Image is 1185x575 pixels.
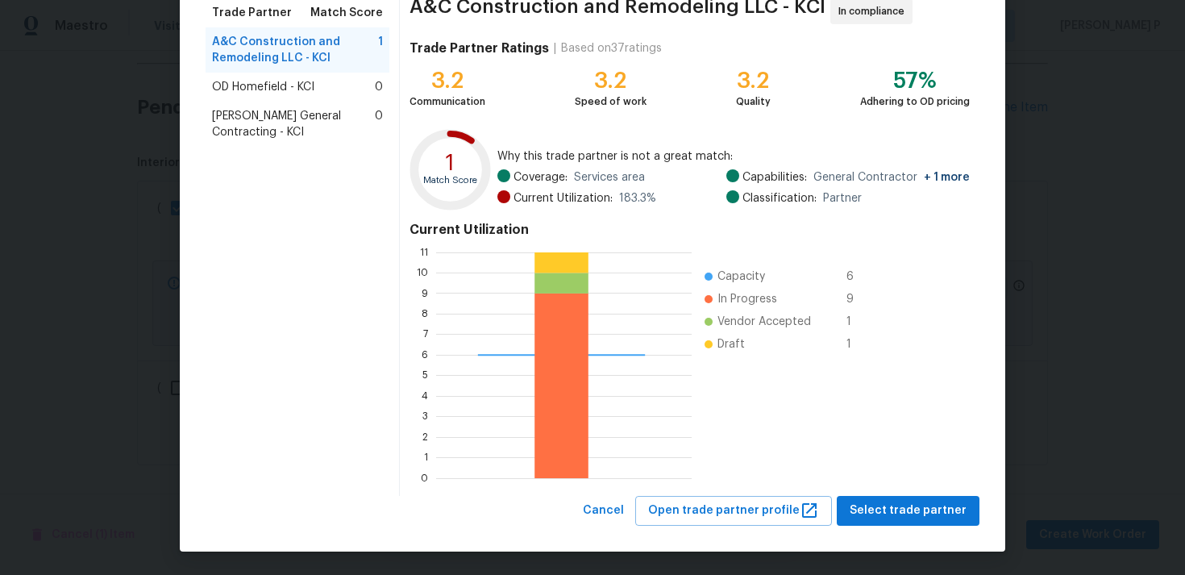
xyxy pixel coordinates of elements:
text: 3 [422,411,428,421]
div: Quality [736,94,771,110]
span: Why this trade partner is not a great match: [497,148,970,165]
span: 1 [846,314,872,330]
span: [PERSON_NAME] General Contracting - KCI [212,108,375,140]
span: Vendor Accepted [717,314,811,330]
span: 6 [846,269,872,285]
text: 6 [422,350,428,360]
div: Adhering to OD pricing [860,94,970,110]
text: 1 [424,452,428,462]
span: Open trade partner profile [648,501,819,521]
text: 8 [422,309,428,319]
span: Capabilities: [742,169,807,185]
span: In Progress [717,291,777,307]
div: 3.2 [410,73,485,89]
span: 183.3 % [619,190,656,206]
button: Open trade partner profile [635,496,832,526]
text: 9 [422,289,428,298]
text: 10 [417,268,428,277]
text: 0 [421,473,428,483]
div: Based on 37 ratings [561,40,662,56]
span: Cancel [583,501,624,521]
span: 0 [375,108,383,140]
span: Draft [717,336,745,352]
span: Capacity [717,269,765,285]
text: 5 [422,370,428,380]
span: 9 [846,291,872,307]
div: | [549,40,561,56]
span: Trade Partner [212,5,292,21]
h4: Current Utilization [410,222,970,238]
div: 57% [860,73,970,89]
span: 1 [378,34,383,66]
text: 7 [423,330,428,340]
div: Communication [410,94,485,110]
text: 11 [420,248,428,257]
span: General Contractor [813,169,970,185]
button: Cancel [576,496,630,526]
span: 0 [375,79,383,95]
span: + 1 more [924,172,970,183]
h4: Trade Partner Ratings [410,40,549,56]
div: Speed of work [575,94,647,110]
span: In compliance [838,3,911,19]
span: Match Score [310,5,383,21]
div: 3.2 [736,73,771,89]
span: A&C Construction and Remodeling LLC - KCI [212,34,378,66]
span: Current Utilization: [513,190,613,206]
button: Select trade partner [837,496,979,526]
span: Services area [574,169,645,185]
span: OD Homefield - KCI [212,79,314,95]
span: Partner [823,190,862,206]
span: Classification: [742,190,817,206]
span: Select trade partner [850,501,967,521]
text: 4 [422,391,428,401]
text: Match Score [423,176,477,185]
span: 1 [846,336,872,352]
span: Coverage: [513,169,568,185]
div: 3.2 [575,73,647,89]
text: 2 [422,432,428,442]
text: 1 [446,152,455,174]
